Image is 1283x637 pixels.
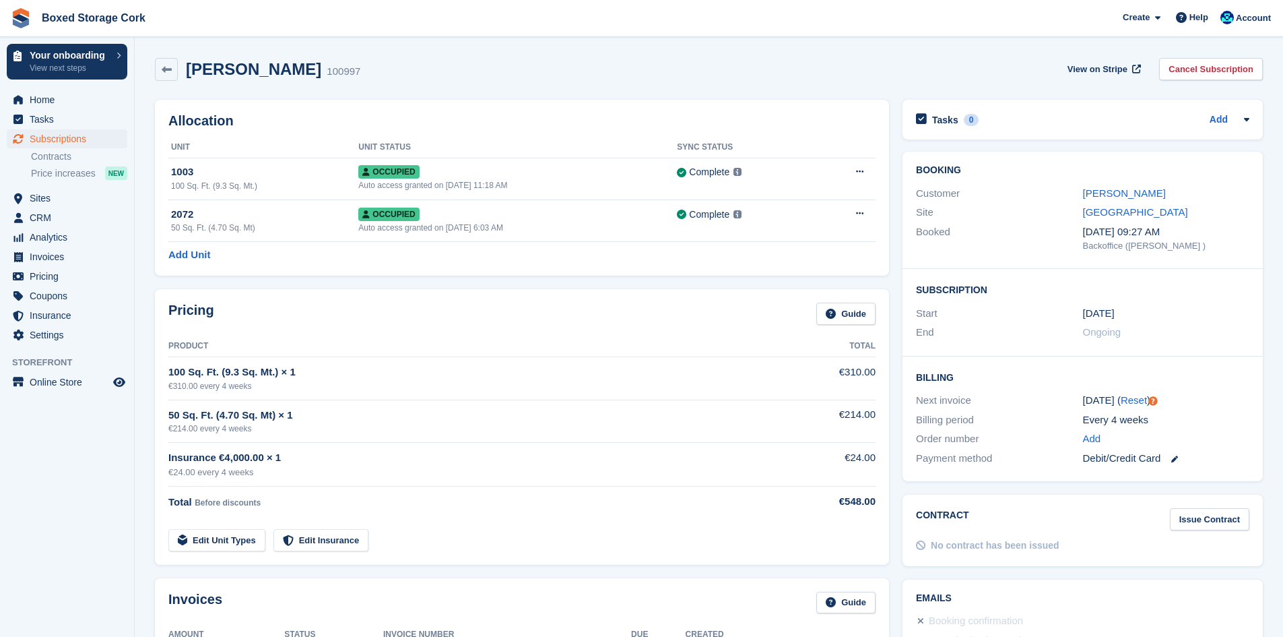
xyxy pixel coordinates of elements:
[7,306,127,325] a: menu
[1236,11,1271,25] span: Account
[1121,394,1147,406] a: Reset
[916,224,1082,253] div: Booked
[111,374,127,390] a: Preview store
[31,167,96,180] span: Price increases
[1083,206,1188,218] a: [GEOGRAPHIC_DATA]
[916,282,1249,296] h2: Subscription
[30,189,110,208] span: Sites
[766,443,876,487] td: €24.00
[1083,224,1249,240] div: [DATE] 09:27 AM
[7,326,127,344] a: menu
[273,529,369,551] a: Edit Insurance
[1083,393,1249,408] div: [DATE] ( )
[358,137,677,158] th: Unit Status
[168,303,214,325] h2: Pricing
[30,110,110,129] span: Tasks
[7,373,127,392] a: menu
[916,306,1082,322] div: Start
[1083,326,1121,338] span: Ongoing
[766,357,876,400] td: €310.00
[30,129,110,148] span: Subscriptions
[916,186,1082,202] div: Customer
[932,114,958,126] h2: Tasks
[186,60,321,78] h2: [PERSON_NAME]
[916,508,969,530] h2: Contract
[1083,413,1249,428] div: Every 4 weeks
[929,613,1023,630] div: Booking confirmation
[916,413,1082,428] div: Billing period
[31,166,127,181] a: Price increases NEW
[105,166,127,180] div: NEW
[358,222,677,234] div: Auto access granted on [DATE] 6:03 AM
[358,208,419,221] span: Occupied
[12,356,134,369] span: Storefront
[1170,508,1249,530] a: Issue Contract
[1220,11,1234,24] img: Vincent
[916,325,1082,340] div: End
[1083,187,1166,199] a: [PERSON_NAME]
[195,498,261,508] span: Before discounts
[168,592,222,614] h2: Invoices
[689,165,729,179] div: Complete
[1147,395,1159,407] div: Tooltip anchor
[1123,11,1150,24] span: Create
[689,208,729,222] div: Complete
[327,64,360,80] div: 100997
[171,164,358,180] div: 1003
[1083,306,1115,322] time: 2025-08-30 00:00:00 UTC
[171,180,358,192] div: 100 Sq. Ft. (9.3 Sq. Mt.)
[1159,58,1263,80] a: Cancel Subscription
[7,267,127,286] a: menu
[816,303,876,325] a: Guide
[30,90,110,109] span: Home
[916,370,1249,384] h2: Billing
[358,179,677,191] div: Auto access granted on [DATE] 11:18 AM
[766,494,876,510] div: €548.00
[677,137,815,158] th: Sync Status
[7,90,127,109] a: menu
[30,286,110,305] span: Coupons
[1083,431,1101,447] a: Add
[168,380,766,392] div: €310.00 every 4 weeks
[7,247,127,266] a: menu
[7,129,127,148] a: menu
[1210,113,1228,128] a: Add
[916,393,1082,408] div: Next invoice
[766,400,876,442] td: €214.00
[168,365,766,380] div: 100 Sq. Ft. (9.3 Sq. Mt.) × 1
[168,113,876,129] h2: Allocation
[168,466,766,479] div: €24.00 every 4 weeks
[916,593,1249,604] h2: Emails
[7,189,127,208] a: menu
[171,207,358,222] div: 2072
[30,51,110,60] p: Your onboarding
[7,110,127,129] a: menu
[30,208,110,227] span: CRM
[916,451,1082,466] div: Payment method
[1083,239,1249,253] div: Backoffice ([PERSON_NAME] )
[7,228,127,247] a: menu
[171,222,358,234] div: 50 Sq. Ft. (4.70 Sq. Mt)
[816,592,876,614] a: Guide
[168,423,766,435] div: €214.00 every 4 weeks
[1062,58,1144,80] a: View on Stripe
[168,137,358,158] th: Unit
[916,431,1082,447] div: Order number
[168,408,766,423] div: 50 Sq. Ft. (4.70 Sq. Mt) × 1
[168,529,265,551] a: Edit Unit Types
[30,326,110,344] span: Settings
[30,373,110,392] span: Online Store
[168,336,766,357] th: Product
[733,210,742,218] img: icon-info-grey-7440780725fd019a000dd9b08b2336e03edf1995a4989e88bcd33f0948082b44.svg
[36,7,151,29] a: Boxed Storage Cork
[1083,451,1249,466] div: Debit/Credit Card
[916,205,1082,220] div: Site
[733,168,742,176] img: icon-info-grey-7440780725fd019a000dd9b08b2336e03edf1995a4989e88bcd33f0948082b44.svg
[766,336,876,357] th: Total
[168,450,766,466] div: Insurance €4,000.00 × 1
[931,539,1059,553] div: No contract has been issued
[916,165,1249,176] h2: Booking
[1189,11,1208,24] span: Help
[31,150,127,163] a: Contracts
[964,114,979,126] div: 0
